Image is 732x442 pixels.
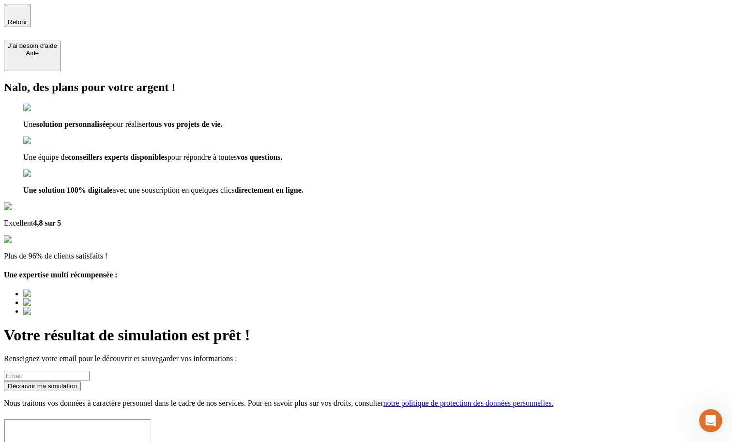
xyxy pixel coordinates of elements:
[23,290,113,298] img: Best savings advice award
[19,85,174,118] p: Comment pouvons-nous vous aider ?
[109,120,148,128] span: pour réaliser
[383,399,553,407] a: notre politique de protection des données personnelles.
[73,326,121,333] span: Conversations
[33,219,61,227] span: 4,8 sur 5
[8,18,27,26] span: Retour
[20,138,162,149] div: Envoyez-nous un message
[23,153,68,161] span: Une équipe de
[64,302,129,341] button: Conversations
[699,409,722,432] iframe: Intercom live chat
[4,4,31,27] button: Retour
[68,153,167,161] span: conseillers experts disponibles
[10,130,184,157] div: Envoyez-nous un message
[4,41,61,71] button: J’ai besoin d'aideAide
[129,302,194,341] button: Aide
[23,307,113,316] img: Best savings advice award
[23,104,65,112] img: checkmark
[23,137,65,145] img: checkmark
[4,354,728,363] p: Renseignez votre email pour le découvrir et sauvegarder vos informations :
[4,81,728,94] h2: Nalo, des plans pour votre argent !
[23,169,65,178] img: checkmark
[4,271,728,279] h4: Une expertise multi récompensée :
[4,252,728,260] p: Plus de 96% de clients satisfaits !
[4,326,728,344] h1: Votre résultat de simulation est prêt !
[4,381,81,391] button: Découvrir ma simulation
[168,153,237,161] span: pour répondre à toutes
[154,326,169,333] span: Aide
[23,120,36,128] span: Une
[167,15,184,33] div: Fermer
[8,382,77,390] div: Découvrir ma simulation
[23,298,113,307] img: Best savings advice award
[8,49,57,57] div: Aide
[4,371,90,381] input: Email
[4,399,383,407] span: Nous traitons vos données à caractère personnel dans le cadre de nos services. Pour en savoir plu...
[19,69,174,85] p: Bonjour
[19,15,39,35] img: Profile image for Elise
[23,186,112,194] span: Une solution 100% digitale
[148,120,223,128] span: tous vos projets de vie.
[8,42,57,49] div: J’ai besoin d'aide
[36,120,109,128] span: solution personnalisée
[4,235,52,244] img: reviews stars
[237,153,282,161] span: vos questions.
[18,326,46,333] span: Accueil
[4,219,33,227] span: Excellent
[4,202,60,211] img: Google Review
[234,186,303,194] span: directement en ligne.
[112,186,234,194] span: avec une souscription en quelques clics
